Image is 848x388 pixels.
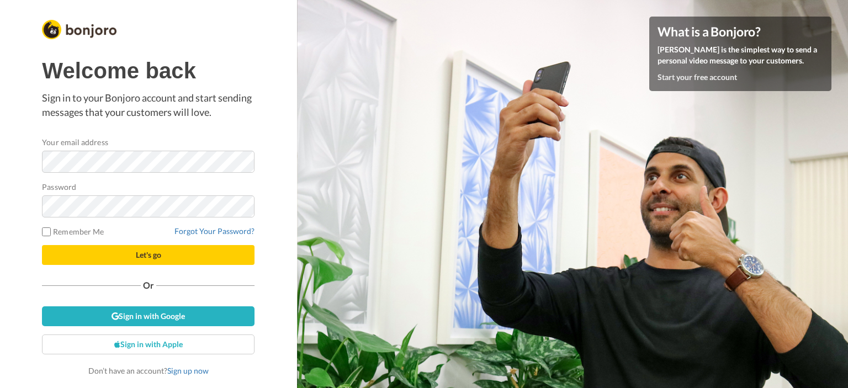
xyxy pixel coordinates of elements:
span: Or [141,281,156,289]
p: Sign in to your Bonjoro account and start sending messages that your customers will love. [42,91,255,119]
h1: Welcome back [42,59,255,83]
label: Remember Me [42,226,104,237]
a: Sign up now [167,366,209,375]
button: Let's go [42,245,255,265]
p: [PERSON_NAME] is the simplest way to send a personal video message to your customers. [658,44,823,66]
h4: What is a Bonjoro? [658,25,823,39]
a: Sign in with Google [42,306,255,326]
span: Don’t have an account? [88,366,209,375]
a: Start your free account [658,72,737,82]
span: Let's go [136,250,161,259]
a: Forgot Your Password? [174,226,255,236]
input: Remember Me [42,227,51,236]
label: Your email address [42,136,108,148]
label: Password [42,181,76,193]
a: Sign in with Apple [42,334,255,354]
